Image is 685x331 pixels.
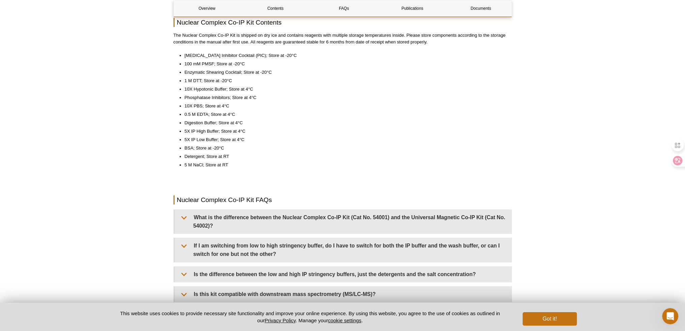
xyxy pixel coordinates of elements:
button: Got it! [523,312,577,326]
a: Privacy Policy [264,318,295,323]
li: 10X PBS; Store at 4°C [185,103,505,109]
summary: What is the difference between the Nuclear Complex Co-IP Kit (Cat No. 54001) and the Universal Ma... [175,210,511,233]
summary: Is this kit compatible with downstream mass spectrometry (MS/LC-MS)? [175,287,511,302]
h2: Nuclear Complex Co-IP Kit FAQs [174,195,512,204]
li: 5X IP Low Buffer; Store at 4°C [185,136,505,143]
li: Enzymatic Shearing Cocktail; Store at -20°C [185,69,505,76]
li: 5X IP High Buffer; Store at 4°C [185,128,505,135]
a: Documents [447,0,514,16]
h2: Nuclear Complex Co-IP Kit Contents [174,18,512,27]
summary: If I am switching from low to high stringency buffer, do I have to switch for both the IP buffer ... [175,238,511,262]
li: Phosphatase Inhibitors; Store at 4°C [185,94,505,101]
li: 5 M NaCl; Store at RT [185,162,505,168]
a: Overview [174,0,240,16]
li: Digestion Buffer; Store at 4°C [185,120,505,126]
button: cookie settings [328,318,361,323]
li: Detergent; Store at RT [185,153,505,160]
p: The Nuclear Complex Co-IP Kit is shipped on dry ice and contains reagents with multiple storage t... [174,32,512,45]
a: FAQs [311,0,377,16]
a: Publications [379,0,445,16]
iframe: Intercom live chat [662,308,678,324]
li: [MEDICAL_DATA] Inhibitor Cocktail (PIC); Store at -20°C [185,52,505,59]
li: 100 mM PMSF; Store at -20°C [185,61,505,67]
li: BSA; Store at -20°C [185,145,505,152]
summary: Is the difference between the low and high IP stringency buffers, just the detergents and the sal... [175,267,511,282]
li: 1 M DTT; Store at -20°C [185,77,505,84]
li: 10X Hypotonic Buffer; Store at 4°C [185,86,505,93]
a: Contents [242,0,309,16]
li: 0.5 M EDTA; Store at 4°C [185,111,505,118]
p: This website uses cookies to provide necessary site functionality and improve your online experie... [108,310,512,324]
